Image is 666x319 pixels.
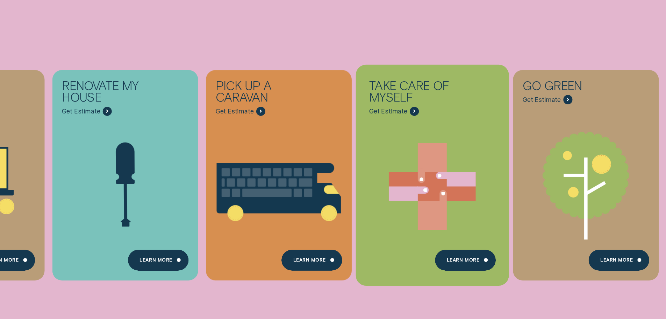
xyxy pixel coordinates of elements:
[589,250,649,271] a: Learn more
[216,79,309,106] div: Pick up a caravan
[369,108,407,115] span: Get Estimate
[359,70,505,274] a: Take care of myself - Learn more
[206,70,352,274] a: Pick up a caravan - Learn more
[62,79,155,106] div: Renovate My House
[216,108,254,115] span: Get Estimate
[513,70,659,274] a: Go green - Learn more
[281,250,342,271] a: Learn More
[52,70,198,274] a: Renovate My House - Learn more
[62,108,100,115] span: Get Estimate
[369,79,463,106] div: Take care of myself
[435,250,496,271] a: Learn more
[523,96,561,104] span: Get Estimate
[523,79,616,95] div: Go green
[128,250,188,271] a: Learn more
